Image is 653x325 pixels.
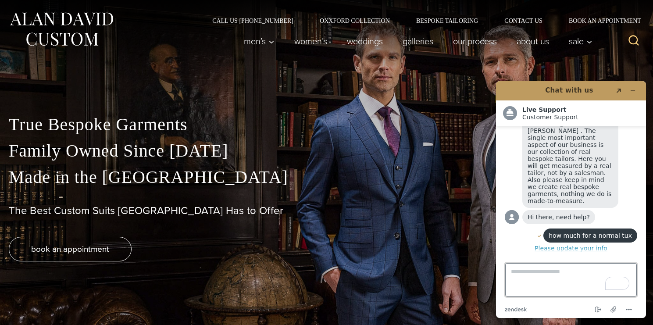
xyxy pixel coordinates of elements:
h1: The Best Custom Suits [GEOGRAPHIC_DATA] Has to Offer [9,204,644,217]
a: weddings [337,32,393,50]
a: About Us [507,32,559,50]
button: Child menu of Sale [559,32,597,50]
span: book an appointment [31,243,109,255]
a: Contact Us [491,18,556,24]
a: book an appointment [9,237,132,261]
nav: Secondary Navigation [199,18,644,24]
span: Chat [21,6,39,14]
button: Men’s sub menu toggle [234,32,285,50]
a: Book an Appointment [556,18,644,24]
a: Women’s [285,32,337,50]
a: Call Us [PHONE_NUMBER] [199,18,307,24]
a: Bespoke Tailoring [403,18,491,24]
a: Galleries [393,32,443,50]
button: View Search Form [623,31,644,52]
nav: Primary Navigation [234,32,597,50]
a: Our Process [443,32,507,50]
iframe: To enrich screen reader interactions, please activate Accessibility in Grammarly extension settings [489,74,653,325]
a: Oxxford Collection [307,18,403,24]
p: True Bespoke Garments Family Owned Since [DATE] Made in the [GEOGRAPHIC_DATA] [9,111,644,190]
img: Alan David Custom [9,10,114,49]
